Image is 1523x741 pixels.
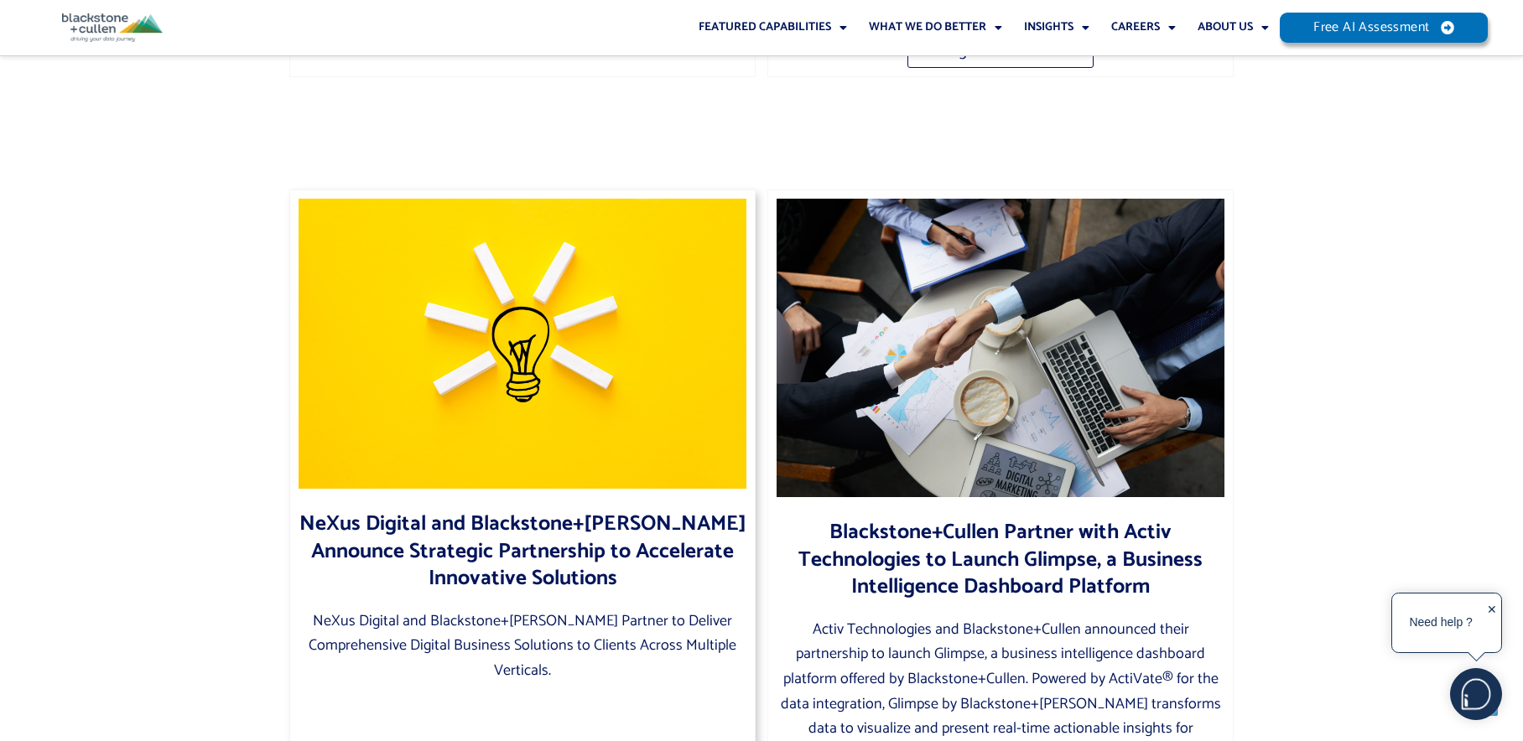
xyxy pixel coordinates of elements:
span: Register to Attend [942,43,1059,59]
div: ✕ [1487,598,1497,650]
a: NeXus Digital and Blackstone+[PERSON_NAME] Announce Strategic Partnership to Accelerate Innovativ... [299,506,746,596]
img: users%2F5SSOSaKfQqXq3cFEnIZRYMEs4ra2%2Fmedia%2Fimages%2F-Bulle%20blanche%20sans%20fond%20%2B%20ma... [1451,669,1501,719]
img: Lightbulb and wooden blocks with innovation basic links. Business ideas inspiration and innovation. [299,199,746,489]
p: NeXus Digital and Blackstone+[PERSON_NAME] Partner to Deliver Comprehensive Digital Business Solu... [299,609,746,684]
span: Free AI Assessment [1313,21,1429,34]
h3: Blackstone+Cullen Partner with Activ Technologies to Launch Glimpse, a Business Intelligence Dash... [777,519,1224,601]
a: Free AI Assessment [1280,13,1488,43]
img: Handshake [777,199,1224,497]
div: Need help ? [1395,596,1487,650]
